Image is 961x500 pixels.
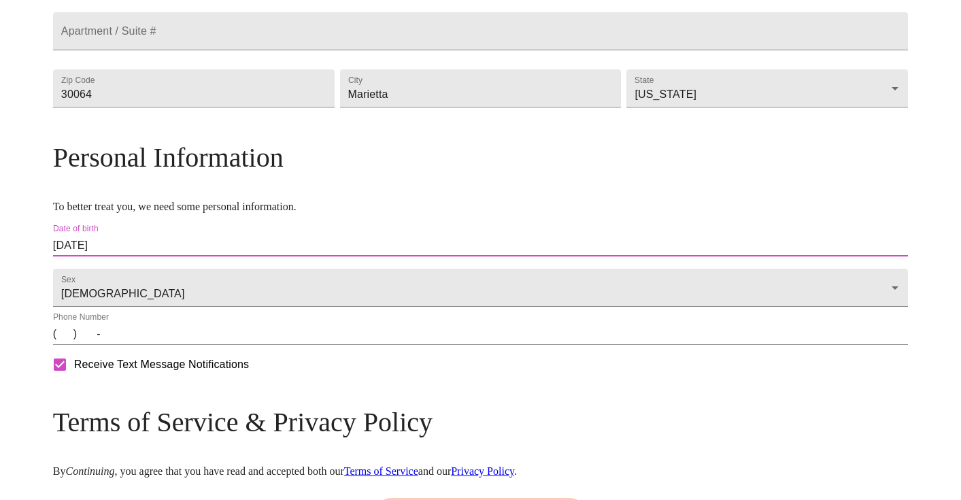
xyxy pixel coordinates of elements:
p: To better treat you, we need some personal information. [53,201,908,213]
div: [DEMOGRAPHIC_DATA] [53,269,908,307]
label: Phone Number [53,314,109,322]
label: Date of birth [53,225,99,233]
p: By , you agree that you have read and accepted both our and our . [53,465,908,478]
a: Terms of Service [344,465,418,477]
a: Privacy Policy [451,465,514,477]
h3: Personal Information [53,141,908,173]
h3: Terms of Service & Privacy Policy [53,406,908,438]
span: Receive Text Message Notifications [74,356,249,373]
div: [US_STATE] [626,69,908,107]
em: Continuing [66,465,115,477]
